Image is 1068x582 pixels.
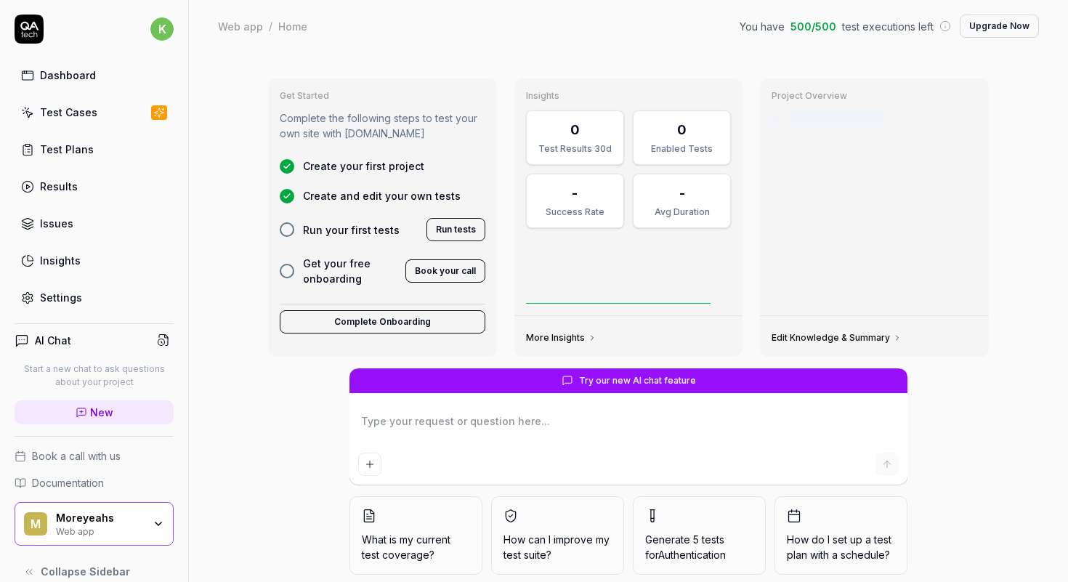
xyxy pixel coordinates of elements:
span: Documentation [32,475,104,490]
span: Book a call with us [32,448,121,464]
span: Generate 5 tests for Authentication [645,533,726,561]
p: Start a new chat to ask questions about your project [15,363,174,389]
a: Test Cases [15,98,174,126]
a: Dashboard [15,61,174,89]
button: Complete Onboarding [280,310,485,334]
a: Documentation [15,475,174,490]
div: 0 [570,120,580,140]
a: Insights [15,246,174,275]
button: Run tests [426,218,485,241]
a: Test Plans [15,135,174,163]
a: Book a call with us [15,448,174,464]
button: How can I improve my test suite? [491,496,624,575]
div: Insights [40,253,81,268]
button: Add attachment [358,453,381,476]
div: Enabled Tests [642,142,721,155]
button: What is my current test coverage? [349,496,482,575]
button: k [150,15,174,44]
a: Issues [15,209,174,238]
span: test executions left [842,19,934,34]
h4: AI Chat [35,333,71,348]
span: How do I set up a test plan with a schedule? [787,532,895,562]
span: k [150,17,174,41]
div: Settings [40,290,82,305]
a: Edit Knowledge & Summary [772,332,902,344]
span: 500 / 500 [790,19,836,34]
span: You have [740,19,785,34]
button: Upgrade Now [960,15,1039,38]
div: 0 [677,120,687,140]
span: M [24,512,47,535]
button: Book your call [405,259,485,283]
div: Results [40,179,78,194]
div: Issues [40,216,73,231]
button: How do I set up a test plan with a schedule? [774,496,907,575]
div: Web app [56,525,143,536]
span: Create your first project [303,158,424,174]
span: Create and edit your own tests [303,188,461,203]
a: Settings [15,283,174,312]
span: Try our new AI chat feature [579,374,696,387]
div: Dashboard [40,68,96,83]
span: Get your free onboarding [303,256,397,286]
div: - [572,183,578,203]
a: Book your call [405,262,485,277]
h3: Get Started [280,90,485,102]
h3: Project Overview [772,90,977,102]
span: What is my current test coverage? [362,532,470,562]
div: / [269,19,272,33]
h3: Insights [526,90,732,102]
div: Last crawled [DATE] [789,110,886,126]
div: Avg Duration [642,206,721,219]
a: More Insights [526,332,596,344]
div: Web app [218,19,263,33]
span: How can I improve my test suite? [503,532,612,562]
span: Run your first tests [303,222,400,238]
div: Success Rate [535,206,615,219]
a: Results [15,172,174,201]
div: Test Cases [40,105,97,120]
div: Test Plans [40,142,94,157]
button: MMoreyeahsWeb app [15,502,174,546]
span: Collapse Sidebar [41,564,130,579]
div: - [679,183,685,203]
span: New [90,405,113,420]
div: Test Results 30d [535,142,615,155]
p: Complete the following steps to test your own site with [DOMAIN_NAME] [280,110,485,141]
div: Home [278,19,307,33]
div: Moreyeahs [56,512,143,525]
button: Generate 5 tests forAuthentication [633,496,766,575]
a: Run tests [426,221,485,235]
a: New [15,400,174,424]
